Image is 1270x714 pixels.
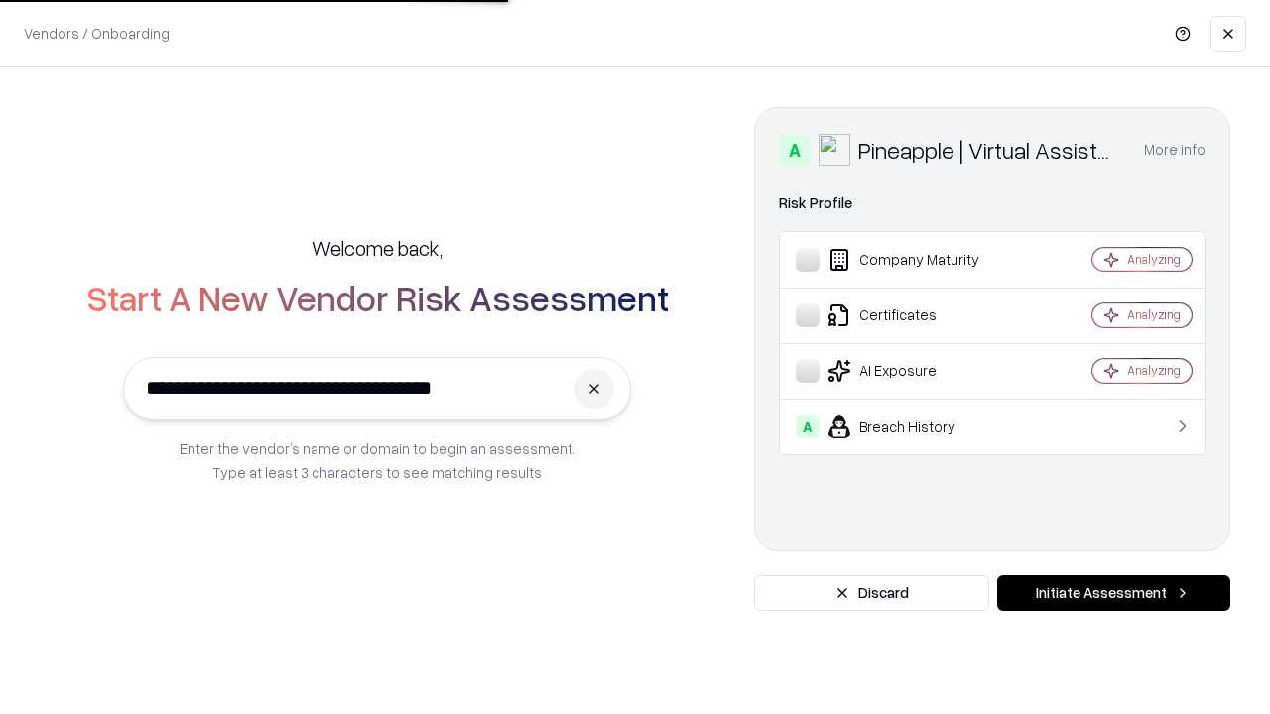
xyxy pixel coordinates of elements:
[796,415,1033,438] div: Breach History
[796,248,1033,272] div: Company Maturity
[1144,132,1206,168] button: More info
[1127,251,1181,268] div: Analyzing
[24,23,170,44] p: Vendors / Onboarding
[997,575,1230,611] button: Initiate Assessment
[819,134,850,166] img: Pineapple | Virtual Assistant Agency
[858,134,1120,166] div: Pineapple | Virtual Assistant Agency
[1127,306,1181,323] div: Analyzing
[796,359,1033,383] div: AI Exposure
[754,575,989,611] button: Discard
[86,278,669,317] h2: Start A New Vendor Risk Assessment
[779,134,811,166] div: A
[312,234,443,262] h5: Welcome back,
[1127,362,1181,379] div: Analyzing
[180,436,575,484] p: Enter the vendor’s name or domain to begin an assessment. Type at least 3 characters to see match...
[779,191,1206,215] div: Risk Profile
[796,303,1033,327] div: Certificates
[796,415,820,438] div: A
